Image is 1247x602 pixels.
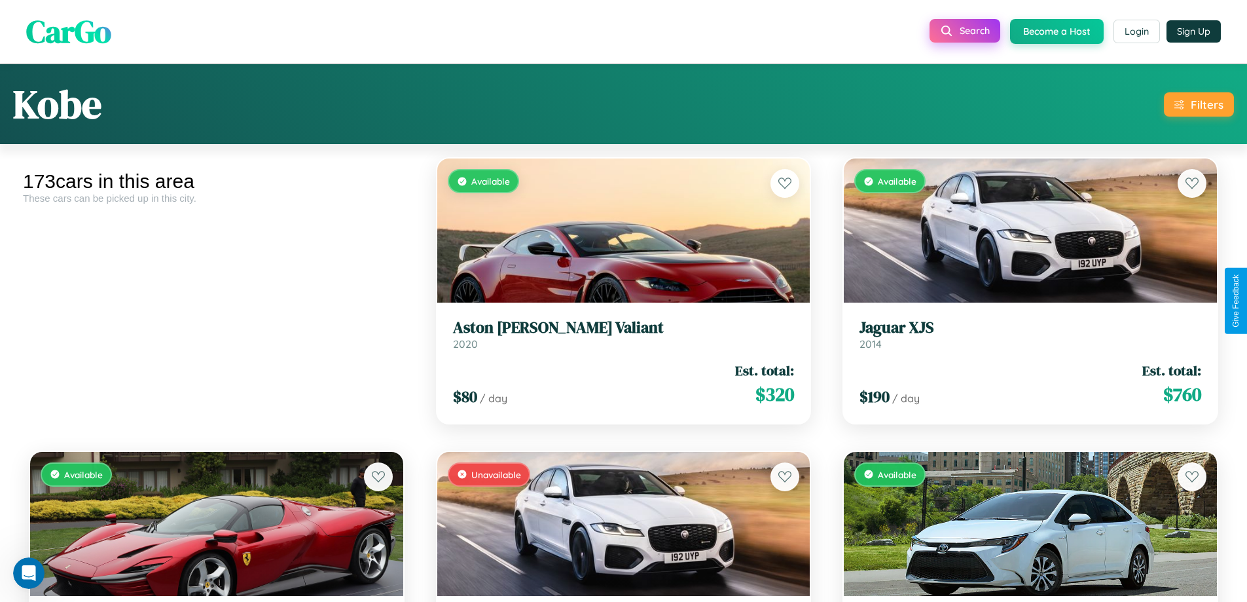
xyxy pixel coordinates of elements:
[878,469,916,480] span: Available
[960,25,990,37] span: Search
[453,386,477,407] span: $ 80
[859,386,890,407] span: $ 190
[1191,98,1223,111] div: Filters
[1231,274,1240,328] div: Give Feedback
[859,337,882,350] span: 2014
[13,77,101,131] h1: Kobe
[453,318,795,350] a: Aston [PERSON_NAME] Valiant2020
[13,557,45,589] iframe: Intercom live chat
[755,381,794,407] span: $ 320
[1164,92,1234,117] button: Filters
[480,392,507,405] span: / day
[892,392,920,405] span: / day
[1142,361,1201,380] span: Est. total:
[859,318,1201,337] h3: Jaguar XJS
[735,361,794,380] span: Est. total:
[1113,20,1160,43] button: Login
[64,469,103,480] span: Available
[1166,20,1221,43] button: Sign Up
[930,19,1000,43] button: Search
[453,318,795,337] h3: Aston [PERSON_NAME] Valiant
[26,10,111,53] span: CarGo
[1163,381,1201,407] span: $ 760
[878,176,916,187] span: Available
[1010,19,1104,44] button: Become a Host
[453,337,478,350] span: 2020
[23,170,410,193] div: 173 cars in this area
[23,193,410,204] div: These cars can be picked up in this city.
[471,176,510,187] span: Available
[471,469,521,480] span: Unavailable
[859,318,1201,350] a: Jaguar XJS2014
